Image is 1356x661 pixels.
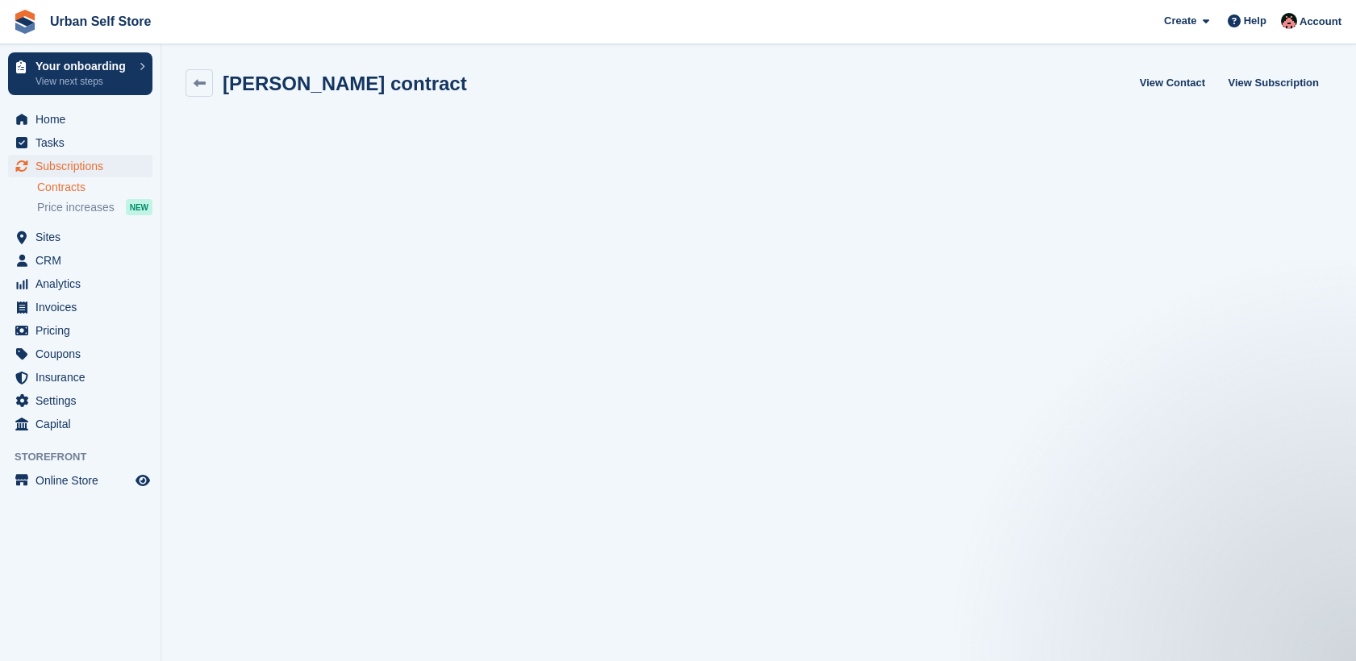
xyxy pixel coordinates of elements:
[8,155,152,177] a: menu
[35,469,132,492] span: Online Store
[8,389,152,412] a: menu
[133,471,152,490] a: Preview store
[35,74,131,89] p: View next steps
[8,108,152,131] a: menu
[1300,14,1341,30] span: Account
[37,198,152,216] a: Price increases NEW
[223,73,467,94] h2: [PERSON_NAME] contract
[37,180,152,195] a: Contracts
[8,226,152,248] a: menu
[1133,69,1212,96] a: View Contact
[8,52,152,95] a: Your onboarding View next steps
[35,319,132,342] span: Pricing
[8,272,152,295] a: menu
[35,272,132,295] span: Analytics
[8,366,152,389] a: menu
[8,469,152,492] a: menu
[44,8,157,35] a: Urban Self Store
[37,200,115,215] span: Price increases
[8,343,152,365] a: menu
[1222,69,1325,96] a: View Subscription
[8,296,152,318] a: menu
[8,413,152,435] a: menu
[35,226,132,248] span: Sites
[8,319,152,342] a: menu
[1244,13,1266,29] span: Help
[35,60,131,72] p: Your onboarding
[35,131,132,154] span: Tasks
[8,249,152,272] a: menu
[126,199,152,215] div: NEW
[35,249,132,272] span: CRM
[35,296,132,318] span: Invoices
[1281,13,1297,29] img: Josh Marshall
[35,366,132,389] span: Insurance
[35,155,132,177] span: Subscriptions
[15,449,161,465] span: Storefront
[35,343,132,365] span: Coupons
[13,10,37,34] img: stora-icon-8386f47178a22dfd0bd8f6a31ec36ba5ce8667c1dd55bd0f319d3a0aa187defe.svg
[35,389,132,412] span: Settings
[35,413,132,435] span: Capital
[1164,13,1196,29] span: Create
[8,131,152,154] a: menu
[35,108,132,131] span: Home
